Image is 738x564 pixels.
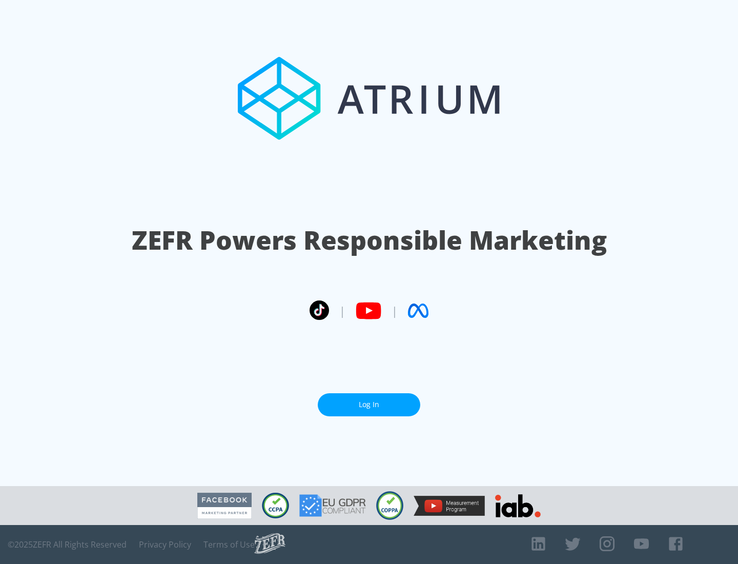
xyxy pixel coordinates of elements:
img: YouTube Measurement Program [414,496,485,516]
span: | [339,303,345,318]
img: COPPA Compliant [376,491,403,520]
span: | [392,303,398,318]
h1: ZEFR Powers Responsible Marketing [132,223,607,258]
a: Log In [318,393,420,416]
a: Terms of Use [203,539,255,550]
img: GDPR Compliant [299,494,366,517]
a: Privacy Policy [139,539,191,550]
span: © 2025 ZEFR All Rights Reserved [8,539,127,550]
img: IAB [495,494,541,517]
img: Facebook Marketing Partner [197,493,252,519]
img: CCPA Compliant [262,493,289,518]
